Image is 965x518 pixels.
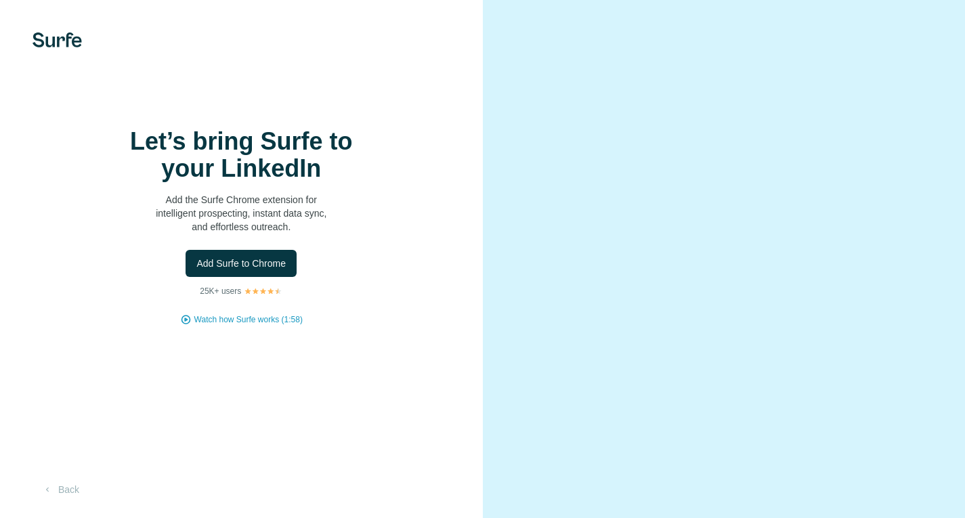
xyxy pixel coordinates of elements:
[200,285,241,297] p: 25K+ users
[106,128,377,182] h1: Let’s bring Surfe to your LinkedIn
[106,193,377,234] p: Add the Surfe Chrome extension for intelligent prospecting, instant data sync, and effortless out...
[196,257,286,270] span: Add Surfe to Chrome
[186,250,297,277] button: Add Surfe to Chrome
[33,477,89,502] button: Back
[244,287,282,295] img: Rating Stars
[194,314,303,326] button: Watch how Surfe works (1:58)
[33,33,82,47] img: Surfe's logo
